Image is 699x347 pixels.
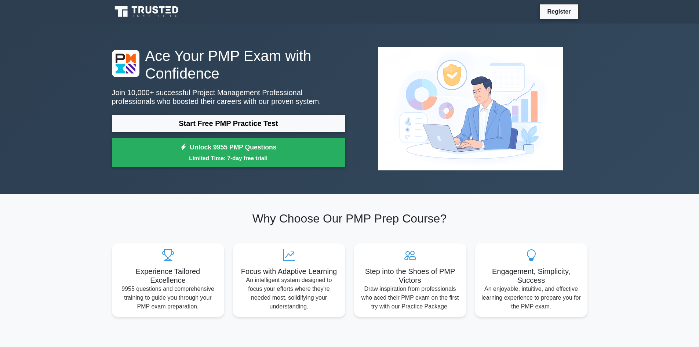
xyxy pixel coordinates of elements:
p: Join 10,000+ successful Project Management Professional professionals who boosted their careers w... [112,88,345,106]
p: Draw inspiration from professionals who aced their PMP exam on the first try with our Practice Pa... [360,285,460,311]
h5: Engagement, Simplicity, Success [481,267,582,285]
h1: Ace Your PMP Exam with Confidence [112,47,345,82]
p: An intelligent system designed to focus your efforts where they're needed most, solidifying your ... [239,276,339,311]
h5: Experience Tailored Excellence [118,267,218,285]
a: Unlock 9955 PMP QuestionsLimited Time: 7-day free trial! [112,138,345,167]
h2: Why Choose Our PMP Prep Course? [112,212,587,225]
p: An enjoyable, intuitive, and effective learning experience to prepare you for the PMP exam. [481,285,582,311]
small: Limited Time: 7-day free trial! [121,154,336,162]
p: 9955 questions and comprehensive training to guide you through your PMP exam preparation. [118,285,218,311]
a: Start Free PMP Practice Test [112,115,345,132]
h5: Focus with Adaptive Learning [239,267,339,276]
a: Register [543,7,575,16]
img: Project Management Professional Preview [372,41,569,176]
h5: Step into the Shoes of PMP Victors [360,267,460,285]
